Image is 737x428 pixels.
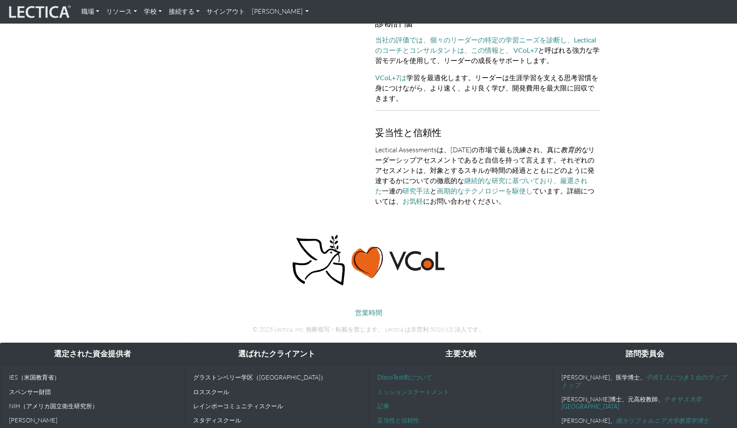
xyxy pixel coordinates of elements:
a: お気軽 [403,197,423,205]
a: 子供 1 人につき 1 台のラップトップ [561,374,727,388]
a: ミッションステートメント [377,388,449,395]
a: DiscoTest®について [377,374,432,381]
font: 諮問委員会 [626,349,664,358]
a: VCoL+7は [375,73,406,81]
a: 研究手法 [403,187,430,195]
font: [PERSON_NAME]、 [561,417,616,424]
font: サインアウト [206,7,245,15]
a: 継続的な研究に基づいており、 [464,176,560,184]
a: 営業時間 [355,308,382,316]
a: 職場 [78,3,103,20]
font: 、リーダーの成長をサポートします。 [437,56,553,65]
font: [PERSON_NAME] [9,416,57,424]
font: スタディスクール [193,416,241,424]
font: 学習を最適化します。リーダーは生涯学習を支える思考習慣を身につけながら、より速く、より良く学び、開発費用を最大限に回収できます。 [375,73,598,102]
a: 南カリフォルニア大学教育学博士 [616,417,709,424]
font: ロススクール [193,388,229,395]
a: 接続する [165,3,203,20]
font: レインボーコミュニティスクール [193,402,283,410]
a: テキサス大学[GEOGRAPHIC_DATA] [561,395,701,410]
font: 最も洗練され、真に [499,145,561,154]
font: IES（米国教育省） [9,374,60,381]
font: 職場 [81,7,94,15]
font: 選ばれたクライアント [238,349,315,358]
a: 記事 [377,402,389,410]
font: 接続する [169,7,194,15]
a: 学校 [140,3,165,20]
a: 当社の評価では、個々のリーダーの特定の学習ニーズを診断し、Lectical のコーチとコンサルタントは、この情報と、 VCoL+7 [375,36,596,54]
font: Lectical Assessmentsは、[DATE]の市場で [375,145,499,154]
font: スペンサー財団 [9,388,51,395]
a: リソース [103,3,140,20]
font: 主要文献 [445,349,476,358]
font: 妥当性と信頼性 [375,127,442,138]
font: NIH（アメリカ国立衛生研究所） [9,402,98,410]
font: 教育的な [561,145,588,154]
img: 平和、愛、VCoL [290,234,447,287]
img: レクティカライブ [7,4,71,20]
font: グラストンベリー学区（[GEOGRAPHIC_DATA]） [193,374,326,381]
font: リソース [106,7,132,15]
font: © 2025 Lectica, Inc. 無断複写・転載を禁じます。 Lectica は非営利 501(c)(3) 法人です。 [253,326,485,333]
font: 学校 [144,7,157,15]
font: 選定された資金提供者 [54,349,131,358]
a: 妥当性と信頼性 [377,416,419,424]
a: 画期的なテクノロジーを駆使し [437,187,533,195]
font: [PERSON_NAME]、医学博士、 [561,374,646,381]
font: 一連の [382,187,403,195]
font: にお問い合わせください。 [423,197,505,205]
a: サインアウト [203,3,248,20]
font: と [430,187,437,195]
font: [PERSON_NAME]博士、元高校教師、 [561,395,664,403]
font: [PERSON_NAME] [252,7,303,15]
a: [PERSON_NAME] [248,3,313,20]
